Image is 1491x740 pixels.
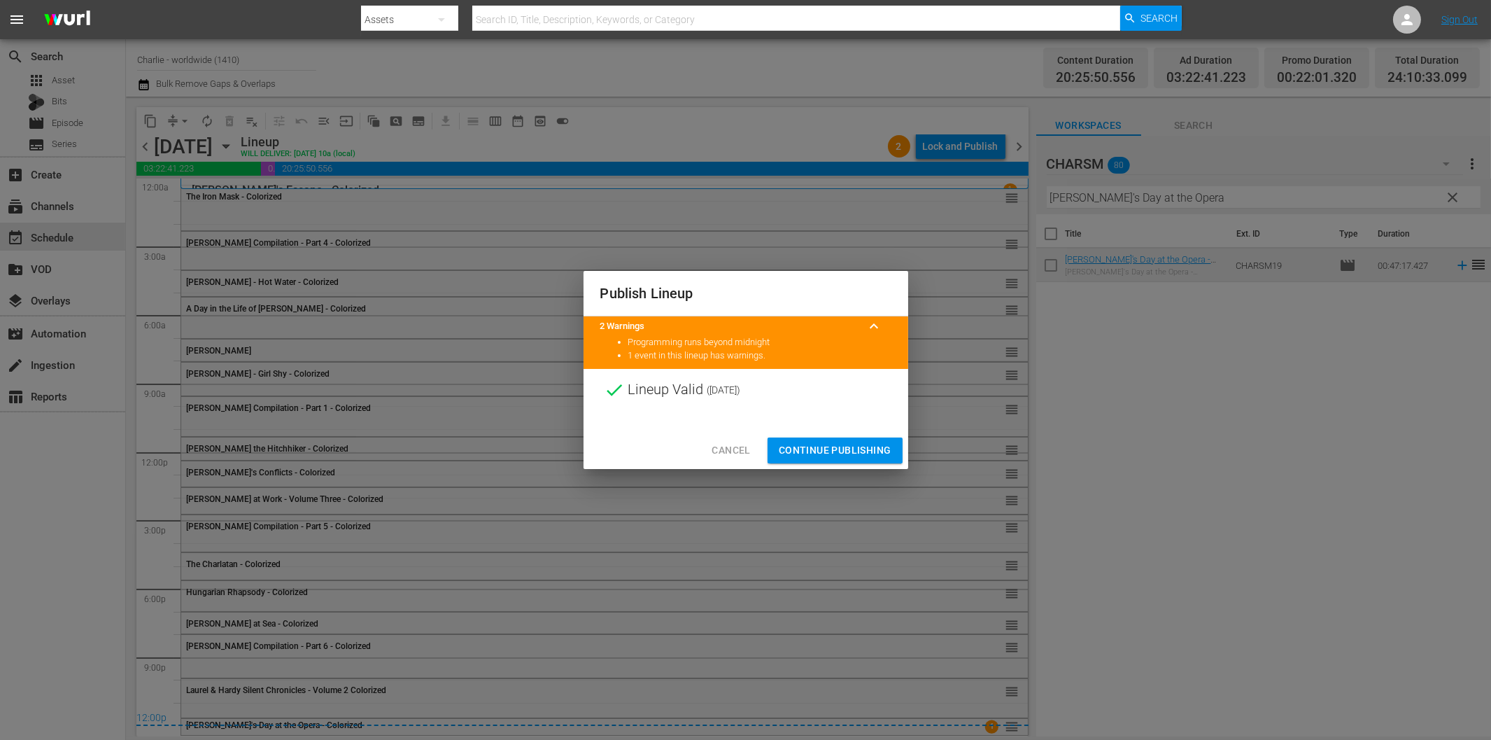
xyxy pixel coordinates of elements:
[707,379,741,400] span: ( [DATE] )
[584,369,908,411] div: Lineup Valid
[768,438,903,463] button: Continue Publishing
[600,320,858,333] title: 2 Warnings
[1140,6,1178,31] span: Search
[858,309,891,343] button: keyboard_arrow_up
[600,282,891,305] h2: Publish Lineup
[779,442,891,459] span: Continue Publishing
[628,336,891,349] li: Programming runs beyond midnight
[1441,14,1478,25] a: Sign Out
[712,442,750,459] span: Cancel
[8,11,25,28] span: menu
[700,438,761,463] button: Cancel
[34,4,101,36] img: ans4CAIJ8jUAAAAAAAAAAAAAAAAAAAAAAAAgQb4GAAAAAAAAAAAAAAAAAAAAAAAAJMjXAAAAAAAAAAAAAAAAAAAAAAAAgAT5G...
[866,318,883,335] span: keyboard_arrow_up
[628,349,891,363] li: 1 event in this lineup has warnings.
